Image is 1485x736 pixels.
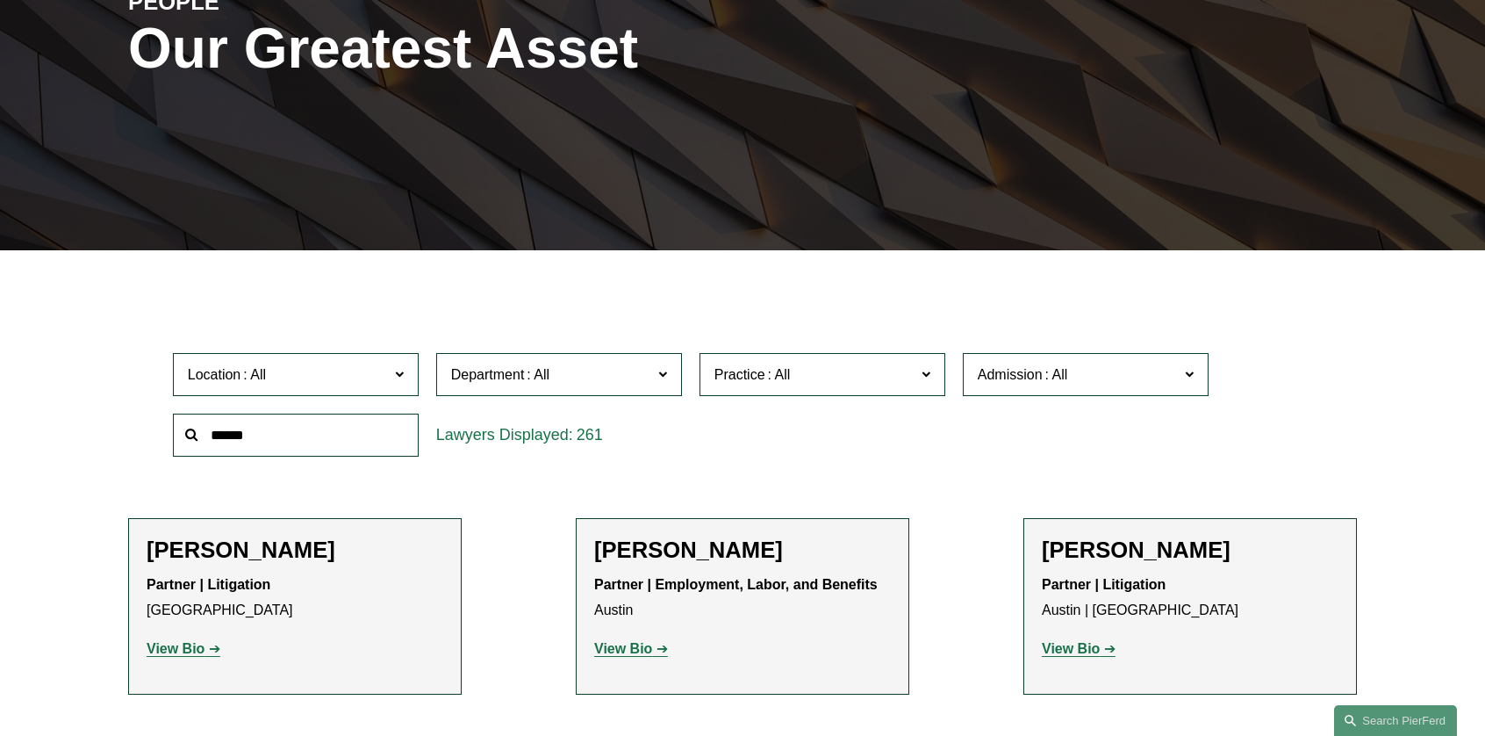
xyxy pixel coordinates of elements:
[594,641,668,656] a: View Bio
[147,537,443,564] h2: [PERSON_NAME]
[147,641,204,656] strong: View Bio
[147,641,220,656] a: View Bio
[978,367,1043,382] span: Admission
[188,367,241,382] span: Location
[1042,641,1100,656] strong: View Bio
[1042,537,1338,564] h2: [PERSON_NAME]
[577,426,603,444] span: 261
[594,577,878,592] strong: Partner | Employment, Labor, and Benefits
[147,573,443,624] p: [GEOGRAPHIC_DATA]
[714,367,765,382] span: Practice
[594,537,891,564] h2: [PERSON_NAME]
[147,577,270,592] strong: Partner | Litigation
[1042,641,1116,656] a: View Bio
[128,17,947,81] h1: Our Greatest Asset
[594,641,652,656] strong: View Bio
[594,573,891,624] p: Austin
[451,367,525,382] span: Department
[1334,705,1457,736] a: Search this site
[1042,577,1166,592] strong: Partner | Litigation
[1042,573,1338,624] p: Austin | [GEOGRAPHIC_DATA]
